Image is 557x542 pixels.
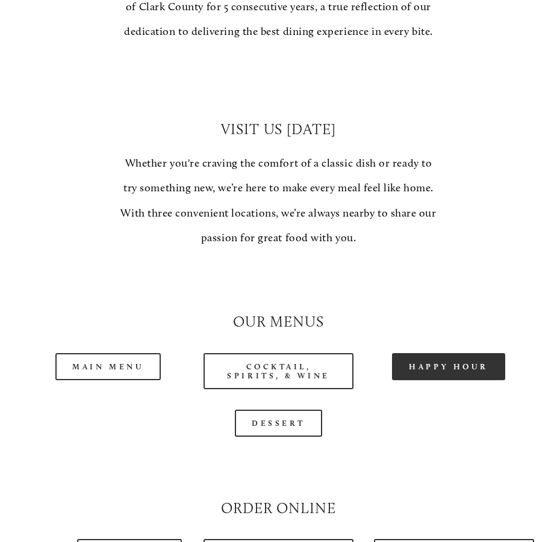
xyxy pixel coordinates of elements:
a: Dessert [235,410,322,437]
h2: Visit Us [DATE] [119,119,438,140]
h2: Our Menus [34,312,524,332]
p: Whether you're craving the comfort of a classic dish or ready to try something new, we’re here to... [119,151,438,251]
h2: Order Online [34,498,524,519]
a: Cocktail, Spirits, & Wine [204,353,353,389]
a: Main Menu [55,353,161,380]
a: Happy Hour [392,353,505,380]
